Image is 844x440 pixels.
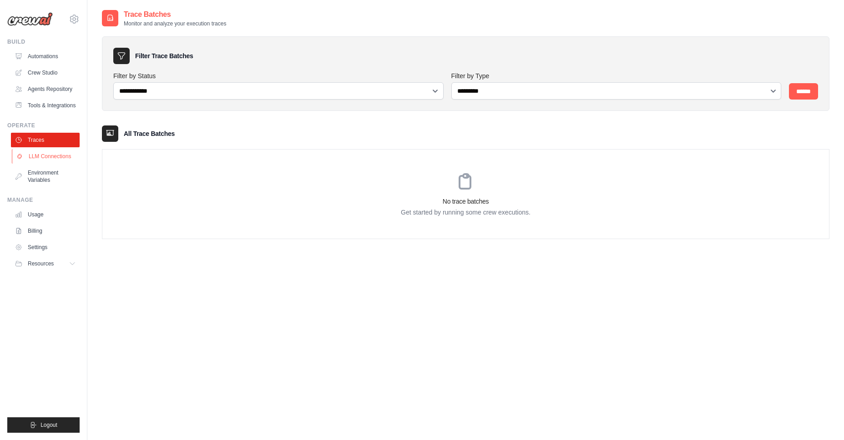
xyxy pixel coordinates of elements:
[11,98,80,113] a: Tools & Integrations
[7,196,80,204] div: Manage
[12,149,81,164] a: LLM Connections
[7,417,80,433] button: Logout
[7,38,80,45] div: Build
[124,20,226,27] p: Monitor and analyze your execution traces
[135,51,193,60] h3: Filter Trace Batches
[40,421,57,429] span: Logout
[11,65,80,80] a: Crew Studio
[124,129,175,138] h3: All Trace Batches
[124,9,226,20] h2: Trace Batches
[7,12,53,26] img: Logo
[28,260,54,267] span: Resources
[11,133,80,147] a: Traces
[451,71,782,80] label: Filter by Type
[11,224,80,238] a: Billing
[102,208,829,217] p: Get started by running some crew executions.
[11,49,80,64] a: Automations
[113,71,444,80] label: Filter by Status
[11,82,80,96] a: Agents Repository
[7,122,80,129] div: Operate
[11,207,80,222] a: Usage
[11,256,80,271] button: Resources
[102,197,829,206] h3: No trace batches
[11,165,80,187] a: Environment Variables
[11,240,80,255] a: Settings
